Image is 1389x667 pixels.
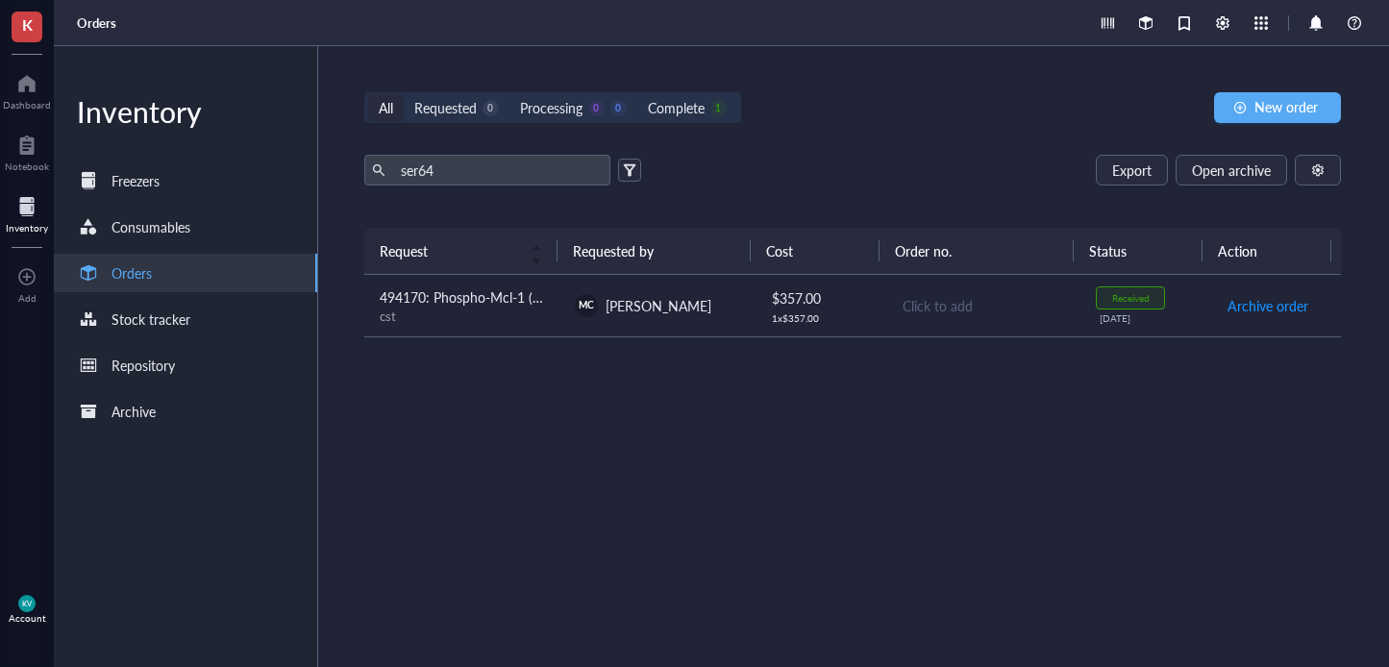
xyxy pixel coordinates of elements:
[380,287,818,307] span: 494170: Phospho-Mcl-1 (Ser64) Antibody #13297 (for [PERSON_NAME])
[393,156,603,185] input: Find orders in table
[54,346,317,384] a: Repository
[903,295,1065,316] div: Click to add
[5,161,49,172] div: Notebook
[1228,295,1308,316] span: Archive order
[1203,228,1331,274] th: Action
[1074,228,1203,274] th: Status
[77,14,120,32] a: Orders
[9,612,46,624] div: Account
[22,12,33,37] span: K
[1227,290,1309,321] button: Archive order
[414,97,477,118] div: Requested
[483,100,499,116] div: 0
[379,97,393,118] div: All
[54,92,317,131] div: Inventory
[588,100,605,116] div: 0
[18,292,37,304] div: Add
[54,161,317,200] a: Freezers
[1214,92,1341,123] button: New order
[112,401,156,422] div: Archive
[3,68,51,111] a: Dashboard
[772,287,870,309] div: $ 357.00
[380,308,544,325] div: cst
[3,99,51,111] div: Dashboard
[364,228,558,274] th: Request
[54,392,317,431] a: Archive
[648,97,705,118] div: Complete
[54,254,317,292] a: Orders
[1112,162,1152,178] span: Export
[364,92,741,123] div: segmented control
[1112,292,1150,304] div: Received
[6,191,48,234] a: Inventory
[610,100,627,116] div: 0
[5,130,49,172] a: Notebook
[885,275,1080,337] td: Click to add
[112,262,152,284] div: Orders
[380,240,519,261] span: Request
[54,208,317,246] a: Consumables
[579,298,594,312] span: MC
[6,222,48,234] div: Inventory
[1176,155,1287,185] button: Open archive
[520,97,583,118] div: Processing
[558,228,751,274] th: Requested by
[880,228,1073,274] th: Order no.
[1254,99,1318,114] span: New order
[606,296,711,315] span: [PERSON_NAME]
[1096,155,1168,185] button: Export
[772,312,870,324] div: 1 x $ 357.00
[112,355,175,376] div: Repository
[54,300,317,338] a: Stock tracker
[22,599,33,607] span: KV
[1192,162,1271,178] span: Open archive
[710,100,727,116] div: 1
[751,228,880,274] th: Cost
[112,170,160,191] div: Freezers
[112,309,190,330] div: Stock tracker
[112,216,190,237] div: Consumables
[1100,312,1196,324] div: [DATE]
